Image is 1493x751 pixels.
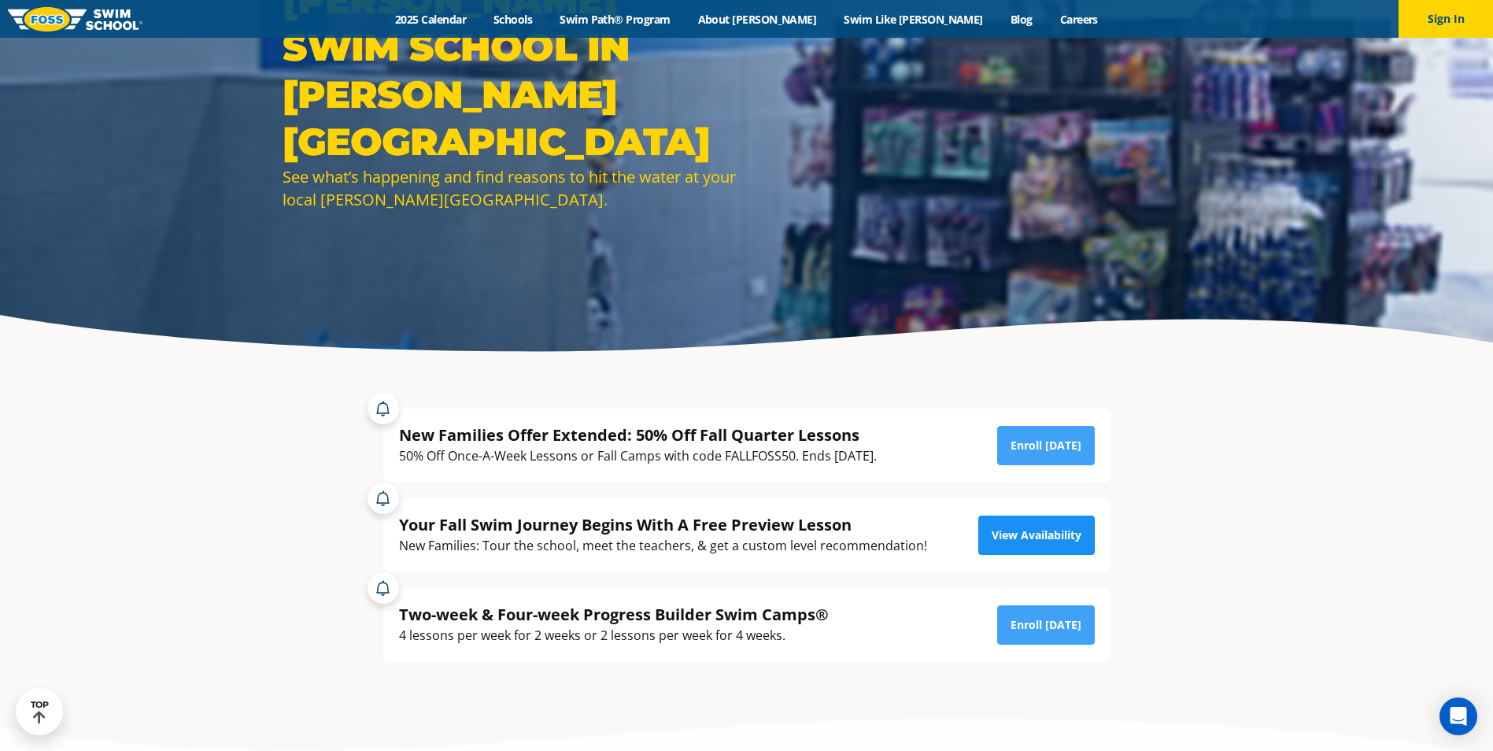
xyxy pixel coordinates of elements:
[997,605,1095,645] a: Enroll [DATE]
[399,625,829,646] div: 4 lessons per week for 2 weeks or 2 lessons per week for 4 weeks.
[996,12,1046,27] a: Blog
[382,12,480,27] a: 2025 Calendar
[31,700,49,724] div: TOP
[830,12,997,27] a: Swim Like [PERSON_NAME]
[997,426,1095,465] a: Enroll [DATE]
[399,604,829,625] div: Two-week & Four-week Progress Builder Swim Camps®
[399,514,927,535] div: Your Fall Swim Journey Begins With A Free Preview Lesson
[684,12,830,27] a: About [PERSON_NAME]
[399,535,927,557] div: New Families: Tour the school, meet the teachers, & get a custom level recommendation!
[978,516,1095,555] a: View Availability
[283,165,739,211] div: See what’s happening and find reasons to hit the water at your local [PERSON_NAME][GEOGRAPHIC_DATA].
[1439,697,1477,735] div: Open Intercom Messenger
[399,446,877,467] div: 50% Off Once-A-Week Lessons or Fall Camps with code FALLFOSS50. Ends [DATE].
[1046,12,1111,27] a: Careers
[546,12,684,27] a: Swim Path® Program
[480,12,546,27] a: Schools
[399,424,877,446] div: New Families Offer Extended: 50% Off Fall Quarter Lessons
[8,7,142,31] img: FOSS Swim School Logo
